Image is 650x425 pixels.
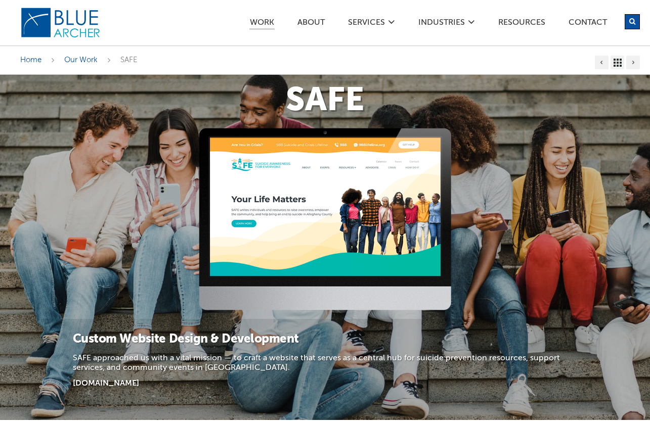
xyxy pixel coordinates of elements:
p: SAFE approached us with a vital mission — to craft a website that serves as a central hub for sui... [73,354,577,373]
h1: SAFE [20,85,630,118]
a: Work [249,19,275,30]
a: ABOUT [297,19,325,29]
a: Our Work [64,56,98,64]
a: [DOMAIN_NAME] [73,380,139,388]
a: Contact [568,19,608,29]
a: Home [20,56,41,64]
span: SAFE [120,56,138,64]
h3: Custom Website Design & Development [73,332,577,348]
a: Industries [418,19,465,29]
a: SERVICES [348,19,385,29]
img: Blue Archer Logo [20,7,101,38]
a: Resources [498,19,546,29]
